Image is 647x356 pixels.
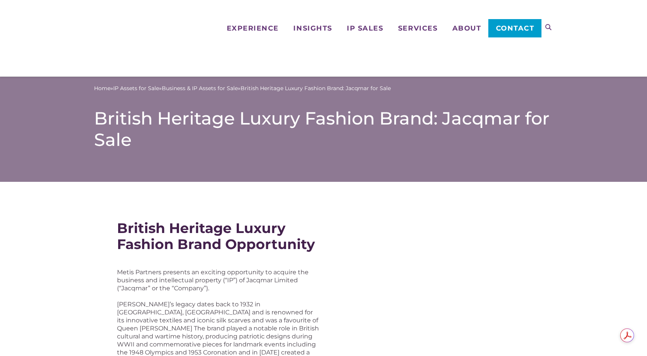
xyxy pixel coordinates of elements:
[488,19,541,37] a: Contact
[94,10,146,67] img: Metis Partners
[452,25,481,32] span: About
[94,108,553,150] h1: British Heritage Luxury Fashion Brand: Jacqmar for Sale
[94,84,111,92] a: Home
[117,220,315,252] strong: British Heritage Luxury Fashion Brand Opportunity
[241,84,391,92] span: British Heritage Luxury Fashion Brand: Jacqmar for Sale
[113,84,159,92] a: IP Assets for Sale
[496,25,535,32] span: Contact
[162,84,238,92] a: Business & IP Assets for Sale
[293,25,332,32] span: Insights
[117,268,320,292] p: Metis Partners presents an exciting opportunity to acquire the business and intellectual property...
[398,25,437,32] span: Services
[94,84,391,92] span: » » »
[227,25,279,32] span: Experience
[347,25,383,32] span: IP Sales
